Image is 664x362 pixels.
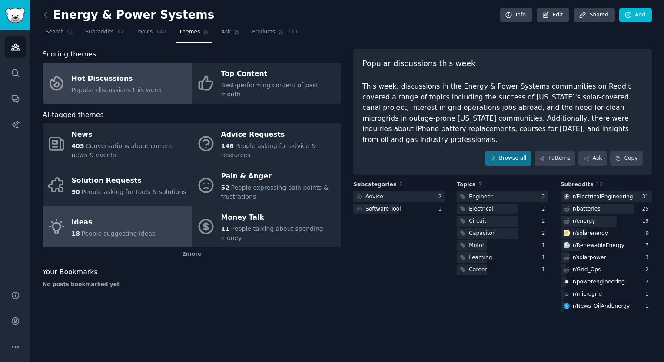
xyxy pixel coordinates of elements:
[81,230,155,237] span: People suggesting ideas
[564,279,570,285] img: powerengineering
[561,276,652,287] a: powerengineeringr/powerengineering2
[117,28,124,36] span: 12
[43,281,341,289] div: No posts bookmarked yet
[542,217,548,225] div: 2
[645,242,652,250] div: 7
[469,242,484,250] div: Motor
[221,82,319,98] span: Best-performing content of past month
[221,225,229,232] span: 11
[561,289,652,299] a: microgridr/microgrid1
[192,165,341,206] a: Pain & Anger52People expressing pain points & frustrations
[81,188,186,195] span: People asking for tools & solutions
[72,215,156,229] div: Ideas
[610,151,643,166] button: Copy
[252,28,275,36] span: Products
[72,72,162,86] div: Hot Discussions
[578,151,607,166] a: Ask
[542,193,548,201] div: 3
[192,206,341,247] a: Money Talk11People talking about spending money
[535,151,575,166] a: Patterns
[619,8,652,23] a: Add
[46,28,64,36] span: Search
[645,303,652,310] div: 1
[542,254,548,262] div: 1
[72,230,80,237] span: 18
[43,267,98,278] span: Your Bookmarks
[362,58,475,69] span: Popular discussions this week
[457,252,548,263] a: Learning1
[457,264,548,275] a: Career1
[561,228,652,239] a: solarenergyr/solarenergy9
[564,194,570,200] img: ElectricalEngineering
[72,174,186,188] div: Solution Requests
[645,230,652,237] div: 9
[645,278,652,286] div: 2
[457,181,475,189] span: Topics
[642,205,652,213] div: 25
[573,266,601,274] div: r/ Grid_Ops
[156,28,167,36] span: 142
[574,8,615,23] a: Shared
[221,128,337,142] div: Advice Requests
[221,225,323,241] span: People talking about spending money
[72,142,173,158] span: Conversations about current news & events
[221,142,316,158] span: People asking for advice & resources
[457,204,548,214] a: Electrical2
[573,193,633,201] div: r/ ElectricalEngineering
[176,25,212,43] a: Themes
[469,205,493,213] div: Electrical
[469,217,486,225] div: Circuit
[438,193,445,201] div: 2
[43,25,76,43] a: Search
[192,123,341,165] a: Advice Requests146People asking for advice & resources
[218,25,243,43] a: Ask
[249,25,301,43] a: Products111
[221,184,329,200] span: People expressing pain points & frustrations
[133,25,170,43] a: Topics142
[469,230,495,237] div: Capacitor
[478,181,482,188] span: 7
[72,188,80,195] span: 90
[353,181,396,189] span: Subcategories
[561,191,652,202] a: ElectricalEngineeringr/ElectricalEngineering31
[457,240,548,251] a: Motor1
[43,247,341,261] div: 2 more
[72,142,84,149] span: 405
[43,110,104,121] span: AI-tagged themes
[485,151,531,166] a: Browse all
[561,252,652,263] a: r/solarpower3
[221,67,337,81] div: Top Content
[43,8,214,22] h2: Energy & Power Systems
[564,230,570,236] img: solarenergy
[365,193,383,201] div: Advice
[457,228,548,239] a: Capacitor2
[457,191,548,202] a: Engineer3
[645,266,652,274] div: 2
[573,303,630,310] div: r/ News_OilAndEnergy
[561,204,652,214] a: r/batteries25
[564,291,570,297] img: microgrid
[561,181,594,189] span: Subreddits
[399,181,403,188] span: 2
[179,28,200,36] span: Themes
[43,206,192,247] a: Ideas18People suggesting ideas
[72,86,162,93] span: Popular discussions this week
[85,28,114,36] span: Subreddits
[221,211,337,225] div: Money Talk
[43,165,192,206] a: Solution Requests90People asking for tools & solutions
[362,81,643,145] div: This week, discussions in the Energy & Power Systems communities on Reddit covered a range of top...
[561,216,652,227] a: r/energy19
[561,301,652,312] a: News_OilAndEnergyr/News_OilAndEnergy1
[573,290,602,298] div: r/ microgrid
[645,254,652,262] div: 3
[564,242,570,248] img: RenewableEnergy
[221,28,231,36] span: Ask
[537,8,569,23] a: Edit
[43,123,192,165] a: News405Conversations about current news & events
[43,49,96,60] span: Scoring themes
[642,193,652,201] div: 31
[82,25,127,43] a: Subreddits12
[457,216,548,227] a: Circuit2
[564,303,570,309] img: News_OilAndEnergy
[72,128,187,142] div: News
